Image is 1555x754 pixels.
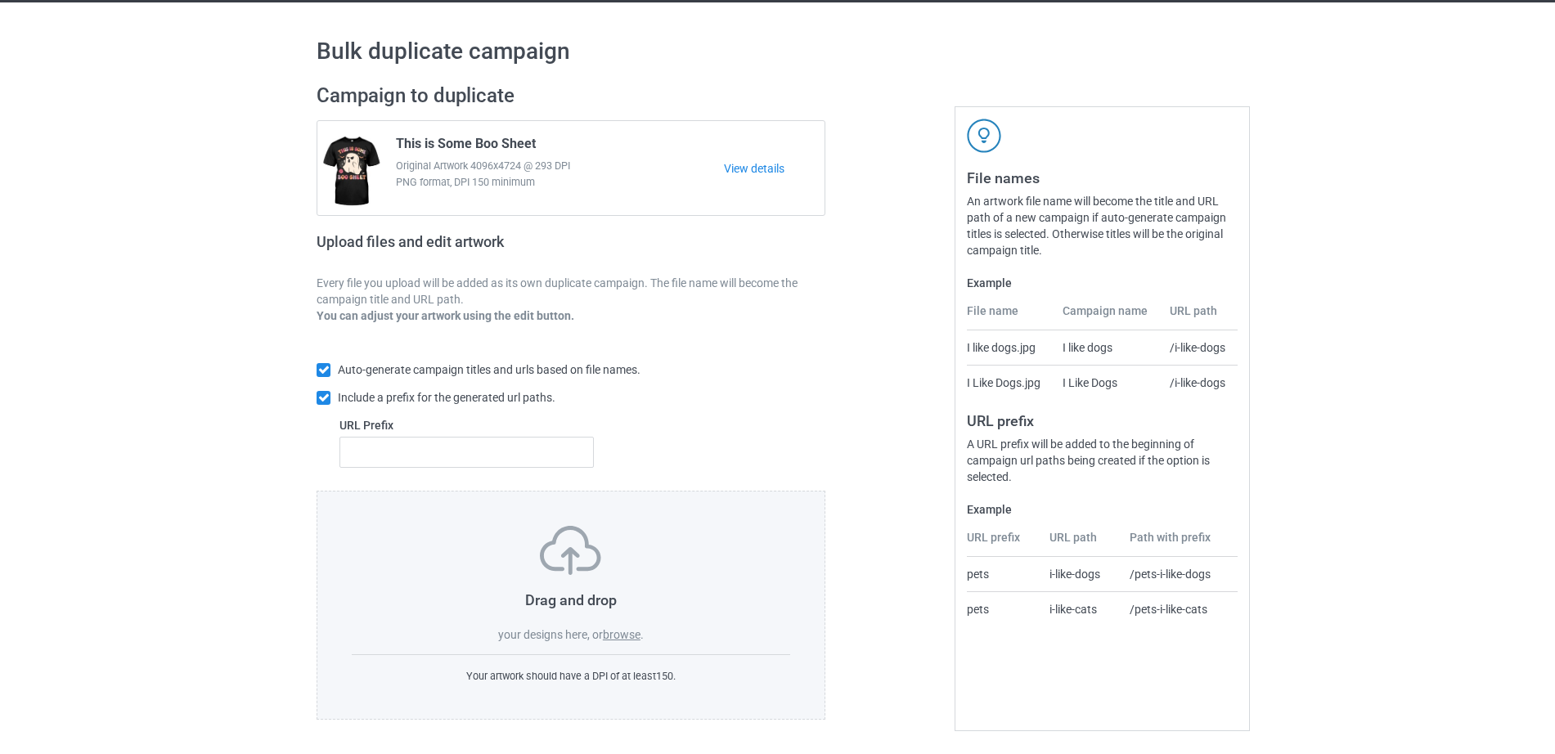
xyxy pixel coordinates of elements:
[967,119,1001,153] img: svg+xml;base64,PD94bWwgdmVyc2lvbj0iMS4wIiBlbmNvZGluZz0iVVRGLTgiPz4KPHN2ZyB3aWR0aD0iNDJweCIgaGVpZ2...
[967,436,1238,485] div: A URL prefix will be added to the beginning of campaign url paths being created if the option is ...
[1054,330,1162,365] td: I like dogs
[1161,303,1238,330] th: URL path
[967,501,1238,518] label: Example
[967,303,1053,330] th: File name
[967,275,1238,291] label: Example
[317,233,622,263] h2: Upload files and edit artwork
[1121,591,1238,626] td: /pets-i-like-cats
[1121,557,1238,591] td: /pets-i-like-dogs
[1161,365,1238,400] td: /i-like-dogs
[967,557,1040,591] td: pets
[967,365,1053,400] td: I Like Dogs.jpg
[1121,529,1238,557] th: Path with prefix
[967,330,1053,365] td: I like dogs.jpg
[967,168,1238,187] h3: File names
[967,591,1040,626] td: pets
[1040,529,1121,557] th: URL path
[317,309,574,322] b: You can adjust your artwork using the edit button.
[1040,557,1121,591] td: i-like-dogs
[498,628,603,641] span: your designs here, or
[317,275,825,307] p: Every file you upload will be added as its own duplicate campaign. The file name will become the ...
[338,391,555,404] span: Include a prefix for the generated url paths.
[338,363,640,376] span: Auto-generate campaign titles and urls based on file names.
[1040,591,1121,626] td: i-like-cats
[724,160,825,177] a: View details
[396,158,724,174] span: Original Artwork 4096x4724 @ 293 DPI
[339,417,594,433] label: URL Prefix
[967,529,1040,557] th: URL prefix
[1054,365,1162,400] td: I Like Dogs
[396,136,536,158] span: This is Some Boo Sheet
[640,628,644,641] span: .
[540,526,601,575] img: svg+xml;base64,PD94bWwgdmVyc2lvbj0iMS4wIiBlbmNvZGluZz0iVVRGLTgiPz4KPHN2ZyB3aWR0aD0iNzVweCIgaGVpZ2...
[967,193,1238,258] div: An artwork file name will become the title and URL path of a new campaign if auto-generate campai...
[352,590,790,609] h3: Drag and drop
[967,411,1238,430] h3: URL prefix
[317,83,825,109] h2: Campaign to duplicate
[1161,330,1238,365] td: /i-like-dogs
[396,174,724,191] span: PNG format, DPI 150 minimum
[1054,303,1162,330] th: Campaign name
[603,628,640,641] label: browse
[317,37,1238,66] h1: Bulk duplicate campaign
[466,670,676,682] span: Your artwork should have a DPI of at least 150 .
